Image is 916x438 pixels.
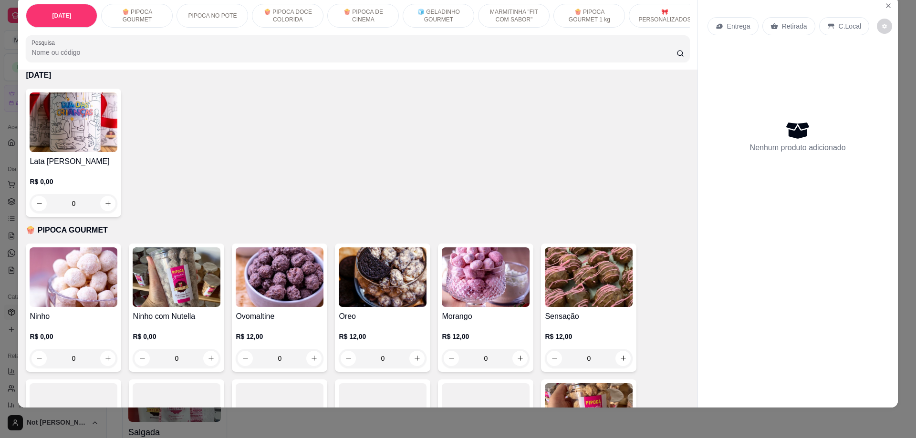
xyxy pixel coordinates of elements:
p: R$ 12,00 [545,332,633,341]
h4: Lata [PERSON_NAME] [30,156,117,167]
p: PIPOCA NO POTE [188,12,237,20]
p: R$ 0,00 [133,332,220,341]
p: Entrega [727,21,750,31]
p: R$ 12,00 [236,332,323,341]
h4: Sensação [545,311,633,322]
p: R$ 0,00 [30,177,117,186]
p: Retirada [782,21,807,31]
p: 🎀 PERSONALIZADOS [637,8,692,23]
p: 🧊 GELADINHO GOURMET [411,8,466,23]
p: Nenhum produto adicionado [750,142,846,153]
img: product-image [133,247,220,307]
input: Pesquisa [31,48,676,57]
h4: Ovomaltine [236,311,323,322]
h4: Ninho com Nutella [133,311,220,322]
img: product-image [236,247,323,307]
img: product-image [30,247,117,307]
p: 🍿 PIPOCA GOURMET [109,8,165,23]
p: MARMITINHA "FIT COM SABOR" [486,8,541,23]
p: R$ 0,00 [30,332,117,341]
p: 🍿 PIPOCA DOCE COLORIDA [260,8,315,23]
p: 🍿 PIPOCA GOURMET [26,224,689,236]
button: decrease-product-quantity [877,19,892,34]
p: [DATE] [26,70,689,81]
label: Pesquisa [31,39,58,47]
p: C.Local [839,21,861,31]
h4: Ninho [30,311,117,322]
p: 🍿 PIPOCA DE CINEMA [335,8,391,23]
img: product-image [30,92,117,152]
h4: Morango [442,311,530,322]
h4: Oreo [339,311,427,322]
img: product-image [442,247,530,307]
p: [DATE] [52,12,72,20]
img: product-image [339,247,427,307]
p: 🍿 PIPOCA GOURMET 1 kg [562,8,617,23]
p: R$ 12,00 [442,332,530,341]
img: product-image [545,247,633,307]
p: R$ 12,00 [339,332,427,341]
